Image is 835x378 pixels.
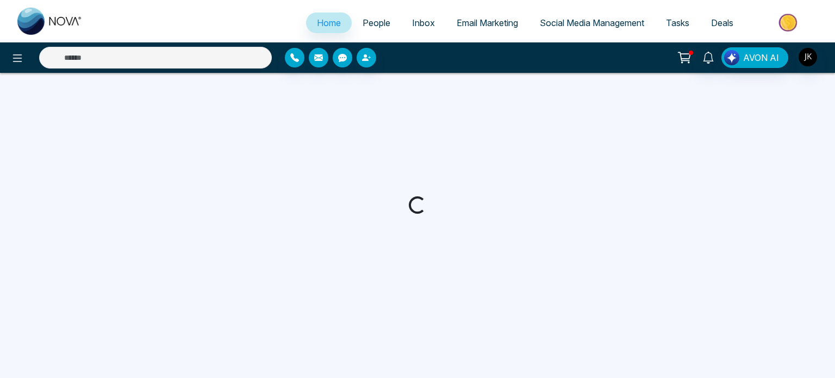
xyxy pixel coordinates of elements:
a: People [352,13,401,33]
span: Deals [711,17,733,28]
button: AVON AI [721,47,788,68]
span: Tasks [666,17,689,28]
a: Deals [700,13,744,33]
a: Inbox [401,13,446,33]
span: Home [317,17,341,28]
a: Email Marketing [446,13,529,33]
img: User Avatar [799,48,817,66]
img: Lead Flow [724,50,739,65]
a: Home [306,13,352,33]
span: Email Marketing [457,17,518,28]
span: AVON AI [743,51,779,64]
a: Tasks [655,13,700,33]
span: Inbox [412,17,435,28]
img: Market-place.gif [750,10,828,35]
a: Social Media Management [529,13,655,33]
img: Nova CRM Logo [17,8,83,35]
span: People [363,17,390,28]
span: Social Media Management [540,17,644,28]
